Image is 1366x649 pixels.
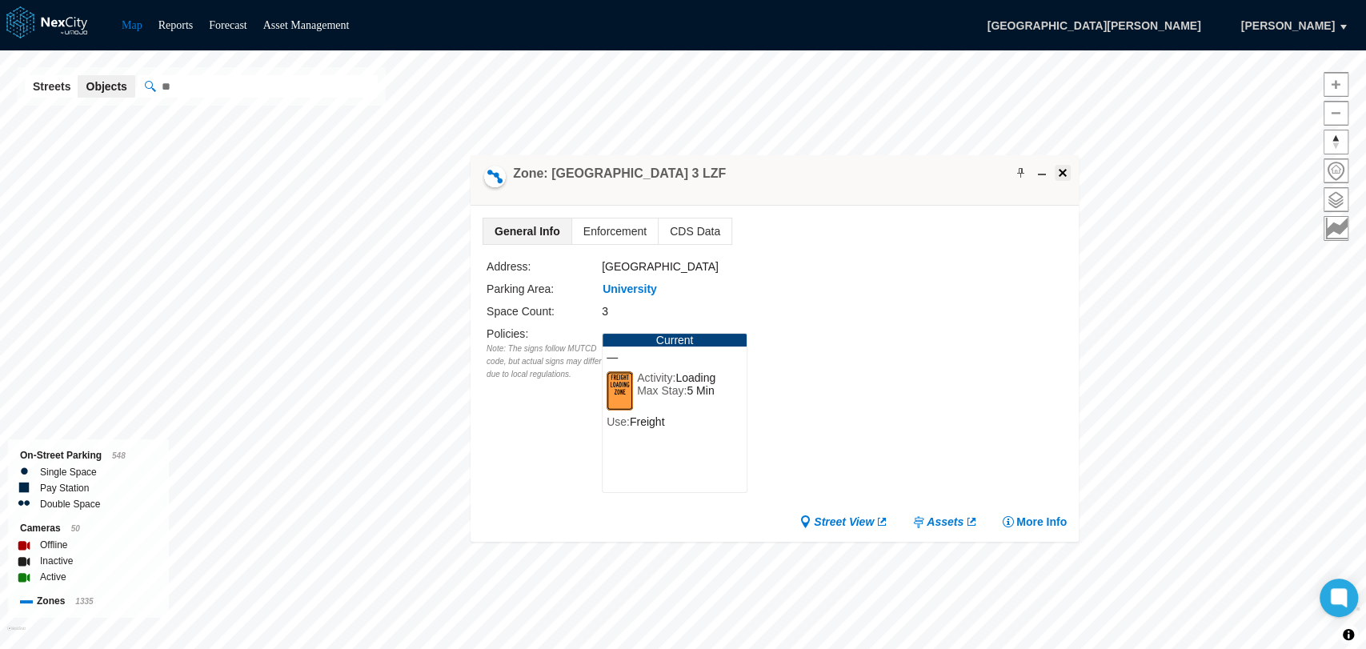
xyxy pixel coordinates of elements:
[487,327,528,340] label: Policies :
[209,19,246,31] a: Forecast
[1344,626,1353,643] span: Toggle attribution
[1324,73,1348,96] span: Zoom in
[40,569,66,585] label: Active
[1324,158,1348,183] button: Home
[40,480,89,496] label: Pay Station
[1324,130,1348,154] button: Reset bearing to north
[158,19,194,31] a: Reports
[1324,130,1348,154] span: Reset bearing to north
[7,626,26,644] a: Mapbox homepage
[1324,187,1348,212] button: Layers management
[607,415,630,428] span: Use:
[40,496,100,512] label: Double Space
[33,78,70,94] span: Streets
[20,447,157,464] div: On-Street Parking
[20,593,157,610] div: Zones
[122,19,142,31] a: Map
[1339,625,1358,644] button: Toggle attribution
[487,260,531,273] label: Address:
[487,282,554,295] label: Parking Area:
[513,165,726,182] h4: Double-click to make header text selectable
[637,384,687,397] span: Max Stay:
[1324,101,1348,126] button: Zoom out
[1016,514,1067,530] span: More Info
[487,305,555,318] label: Space Count:
[1324,72,1348,97] button: Zoom in
[40,537,67,553] label: Offline
[927,514,963,530] span: Assets
[799,514,888,530] a: Street View
[675,371,715,384] span: Loading
[40,464,97,480] label: Single Space
[86,78,126,94] span: Objects
[602,281,658,298] button: University
[487,343,602,381] div: Note: The signs follow MUTCD code, but actual signs may differ due to local regulations.
[1224,12,1352,39] button: [PERSON_NAME]
[40,553,73,569] label: Inactive
[970,12,1217,39] span: [GEOGRAPHIC_DATA][PERSON_NAME]
[630,415,665,428] span: Freight
[1241,18,1335,34] span: [PERSON_NAME]
[572,218,658,244] span: Enforcement
[20,520,157,537] div: Cameras
[659,218,731,244] span: CDS Data
[263,19,350,31] a: Asset Management
[1002,514,1067,530] button: More Info
[1324,216,1348,241] button: Key metrics
[602,302,892,320] div: 3
[112,451,126,460] span: 548
[71,524,80,533] span: 50
[603,334,747,347] div: Current
[602,258,892,275] div: [GEOGRAPHIC_DATA]
[25,75,78,98] button: Streets
[75,597,93,606] span: 1335
[1324,102,1348,125] span: Zoom out
[78,75,134,98] button: Objects
[687,384,714,397] span: 5 Min
[483,218,571,244] span: General Info
[912,514,978,530] a: Assets
[607,351,743,363] span: —
[814,514,874,530] span: Street View
[637,371,675,384] span: Activity:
